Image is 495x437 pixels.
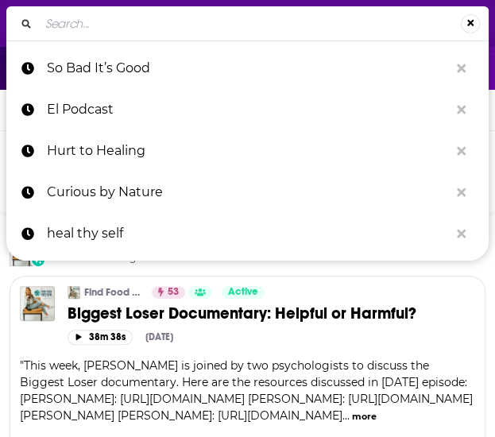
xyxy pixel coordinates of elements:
p: Curious by Nature [47,172,449,213]
button: more [352,410,377,423]
span: Active [228,284,258,300]
a: Find Food Freedom [84,286,141,299]
span: Biggest Loser Documentary: Helpful or Harmful? [68,304,416,323]
span: This week, [PERSON_NAME] is joined by two psychologists to discuss the Biggest Loser documentary.... [20,358,473,423]
a: El Podcast [6,89,489,130]
div: [DATE] [145,331,173,342]
a: So Bad It’s Good [6,48,489,89]
div: Search... [6,6,489,41]
p: heal thy self [47,213,449,254]
input: Search... [39,11,461,37]
a: Biggest Loser Documentary: Helpful or Harmful? [68,304,475,323]
p: So Bad It’s Good [47,48,449,89]
img: Find Food Freedom [68,286,80,299]
span: " [20,358,473,423]
a: 53 [152,286,185,299]
span: 53 [168,284,179,300]
img: Biggest Loser Documentary: Helpful or Harmful? [20,286,55,321]
a: heal thy self [6,213,489,254]
span: ... [342,408,350,423]
a: Active [222,286,265,299]
a: Curious by Nature [6,172,489,213]
p: El Podcast [47,89,449,130]
button: 38m 38s [68,330,133,345]
a: Hurt to Healing [6,130,489,172]
p: Hurt to Healing [47,130,449,172]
